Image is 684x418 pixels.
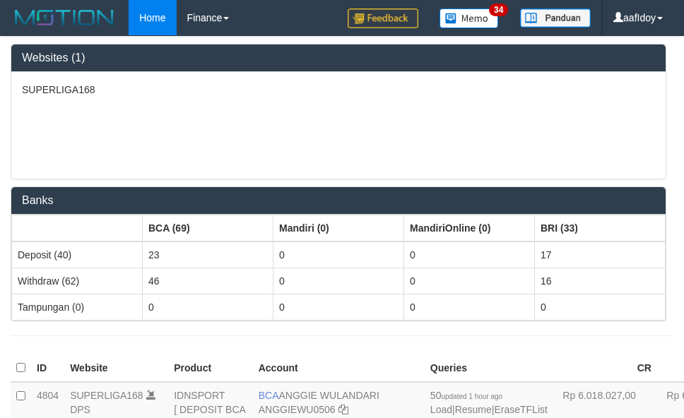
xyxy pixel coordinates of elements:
th: Website [64,354,168,382]
td: Deposit (40) [12,241,143,268]
span: BCA [259,390,279,401]
a: Resume [455,404,492,415]
td: 0 [273,268,404,294]
th: Group: activate to sort column ascending [273,215,404,241]
p: SUPERLIGA168 [22,83,655,97]
span: | | [430,390,548,415]
span: updated 1 hour ago [441,393,502,400]
td: 0 [404,241,535,268]
td: 46 [143,268,273,294]
th: Account [253,354,425,382]
td: 17 [535,241,666,268]
td: Withdraw (62) [12,268,143,294]
th: ID [31,354,64,382]
td: 0 [143,294,273,320]
img: Button%20Memo.svg [440,8,499,28]
a: ANGGIEWU0506 [259,404,336,415]
td: 16 [535,268,666,294]
td: Tampungan (0) [12,294,143,320]
img: Feedback.jpg [348,8,418,28]
img: panduan.png [520,8,591,28]
td: 0 [273,294,404,320]
th: CR [553,354,657,382]
a: Load [430,404,452,415]
th: Group: activate to sort column ascending [404,215,535,241]
span: 50 [430,390,502,401]
a: Copy ANGGIEWU0506 to clipboard [338,404,348,415]
th: Product [168,354,253,382]
td: 23 [143,241,273,268]
img: MOTION_logo.png [11,7,118,28]
td: 0 [273,241,404,268]
th: Group: activate to sort column ascending [143,215,273,241]
th: Queries [425,354,553,382]
th: Group: activate to sort column ascending [12,215,143,241]
a: SUPERLIGA168 [70,390,143,401]
h3: Banks [22,194,655,207]
h3: Websites (1) [22,52,655,64]
td: 0 [404,294,535,320]
span: 34 [489,4,508,16]
td: 0 [404,268,535,294]
td: 0 [535,294,666,320]
a: EraseTFList [494,404,547,415]
th: Group: activate to sort column ascending [535,215,666,241]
